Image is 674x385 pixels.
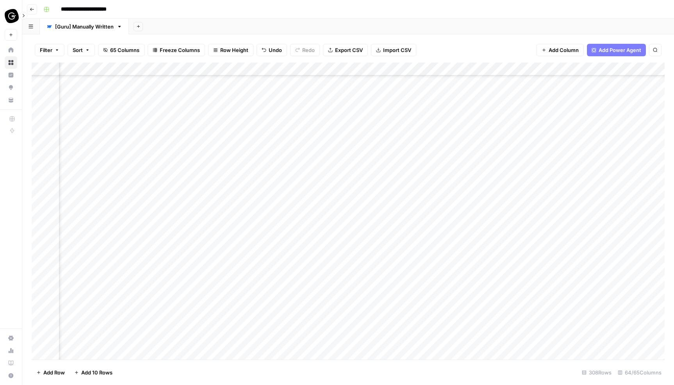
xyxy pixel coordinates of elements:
[537,44,584,56] button: Add Column
[208,44,253,56] button: Row Height
[160,46,200,54] span: Freeze Columns
[5,357,17,369] a: Learning Hub
[549,46,579,54] span: Add Column
[5,332,17,344] a: Settings
[5,344,17,357] a: Usage
[148,44,205,56] button: Freeze Columns
[323,44,368,56] button: Export CSV
[5,9,19,23] img: Guru Logo
[98,44,144,56] button: 65 Columns
[40,19,129,34] a: [Guru] Manually Written
[302,46,315,54] span: Redo
[579,366,615,379] div: 308 Rows
[257,44,287,56] button: Undo
[70,366,117,379] button: Add 10 Rows
[371,44,416,56] button: Import CSV
[5,44,17,56] a: Home
[5,369,17,382] button: Help + Support
[269,46,282,54] span: Undo
[290,44,320,56] button: Redo
[599,46,641,54] span: Add Power Agent
[55,23,114,30] div: [Guru] Manually Written
[40,46,52,54] span: Filter
[5,94,17,106] a: Your Data
[383,46,411,54] span: Import CSV
[335,46,363,54] span: Export CSV
[43,369,65,376] span: Add Row
[73,46,83,54] span: Sort
[81,369,112,376] span: Add 10 Rows
[32,366,70,379] button: Add Row
[5,81,17,94] a: Opportunities
[5,69,17,81] a: Insights
[35,44,64,56] button: Filter
[5,6,17,26] button: Workspace: Guru
[5,56,17,69] a: Browse
[587,44,646,56] button: Add Power Agent
[68,44,95,56] button: Sort
[615,366,665,379] div: 64/65 Columns
[110,46,139,54] span: 65 Columns
[220,46,248,54] span: Row Height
